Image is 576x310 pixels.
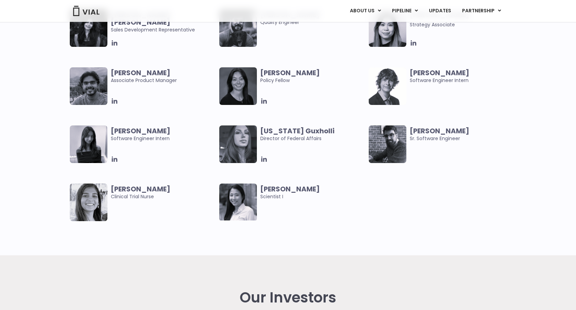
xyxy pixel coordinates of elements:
img: Man smiling posing for picture [219,9,257,47]
img: Smiling woman named Harman [70,9,107,47]
h2: Our Investors [240,289,336,306]
img: Black and white image of woman. [219,125,257,163]
b: [PERSON_NAME] [260,68,320,78]
a: ABOUT USMenu Toggle [344,5,386,17]
img: Smiling woman named Anna [219,184,257,220]
span: Associate Product Manager [111,69,216,84]
a: PARTNERSHIPMenu Toggle [457,5,507,17]
span: Scientist I [260,185,365,200]
span: Director of Federal Affairs [260,127,365,142]
b: [PERSON_NAME] [111,126,170,136]
span: Software Engineer Intern [410,69,515,84]
span: Policy Fellow [260,69,365,84]
img: Smiling woman named Claudia [219,67,257,105]
img: Smiling woman named Deepa [70,184,107,221]
img: Headshot of smiling woman named Vanessa [369,9,406,47]
span: Sales Development Representative [111,11,216,33]
b: [US_STATE] Guxholli [260,126,335,136]
span: Strategy Associate [410,21,455,28]
span: Sr. Software Engineer [410,127,515,142]
a: PIPELINEMenu Toggle [387,5,423,17]
img: Headshot of smiling man named Abhinav [70,67,107,105]
img: Vial Logo [73,6,100,16]
b: [PERSON_NAME] [260,184,320,194]
b: [PERSON_NAME] [410,126,469,136]
a: UPDATES [423,5,456,17]
b: [PERSON_NAME] [410,68,469,78]
img: Smiling man named Dugi Surdulli [369,125,406,163]
b: [PERSON_NAME] [111,68,170,78]
span: Software Engineer Intern [111,127,216,142]
span: Clinical Trial Nurse [111,185,216,200]
b: [PERSON_NAME] [111,184,170,194]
